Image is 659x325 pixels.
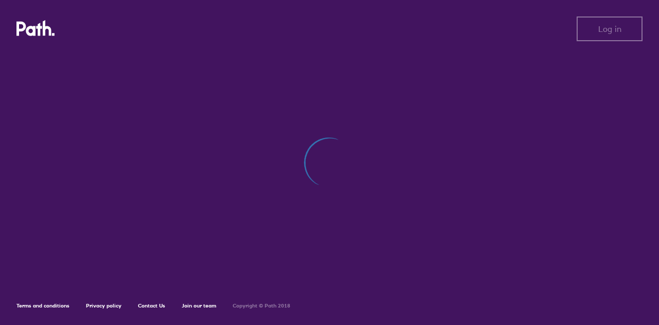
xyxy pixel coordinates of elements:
[86,302,122,309] a: Privacy policy
[182,302,216,309] a: Join our team
[138,302,165,309] a: Contact Us
[577,16,643,41] button: Log in
[16,302,70,309] a: Terms and conditions
[598,24,621,33] span: Log in
[233,303,290,309] h6: Copyright © Path 2018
